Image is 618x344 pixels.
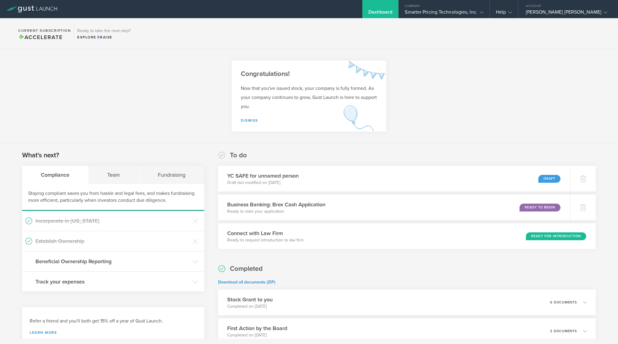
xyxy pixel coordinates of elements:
h3: Business Banking: Brex Cash Application [227,201,325,208]
div: Team [88,166,139,184]
p: Draft last modified on [DATE] [227,180,299,186]
h2: Current Subscription [18,29,71,32]
p: Completed on [DATE] [227,332,287,338]
h3: Connect with Law Firm [227,229,304,237]
div: Smarter Pricing Technologies, Inc. [405,9,483,18]
h3: Track your expenses [35,278,190,286]
div: Help [496,9,512,18]
h3: Incorporate in [US_STATE] [35,217,190,225]
div: Connect with Law FirmReady to request introduction to law firmReady for Introduction [218,223,596,249]
div: Compliance [22,166,88,184]
span: Accelerate [18,34,62,41]
div: Fundraising [139,166,204,184]
div: Draft [538,175,560,183]
h3: First Action by the Board [227,324,287,332]
span: Raise [96,35,112,39]
h3: Ready to take the next step? [77,29,131,33]
h3: Beneficial Ownership Reporting [35,257,190,265]
div: Ready to take the next step?ExploreRaise [74,24,134,43]
h2: Completed [230,264,263,273]
p: Now that you've issued stock, your company is fully formed. As your company continues to grow, Gu... [241,84,377,111]
a: Learn more [30,331,197,334]
p: Completed on [DATE] [227,303,273,310]
div: Ready to Begin [520,204,560,211]
h3: Refer a friend and you'll both get 15% off a year of Gust Launch. [30,318,197,325]
div: Explore [77,34,131,40]
p: 2 documents [550,329,577,333]
h3: YC SAFE for unnamed person [227,172,299,180]
div: Staying compliant saves you from hassle and legal fees, and makes fundraising more efficient, par... [22,184,204,211]
h2: Congratulations! [241,70,377,78]
h3: Stock Grant to you [227,296,273,303]
p: 6 documents [550,301,577,304]
h2: To do [230,151,247,160]
div: [PERSON_NAME] [PERSON_NAME] [526,9,607,18]
a: Download all documents (ZIP) [218,280,275,285]
a: Dismiss [241,118,258,123]
div: YC SAFE for unnamed personDraft last modified on [DATE]Draft [218,166,570,192]
div: Dashboard [368,9,393,18]
p: Ready to start your application [227,208,325,215]
h2: What's next? [22,151,59,160]
div: Business Banking: Brex Cash ApplicationReady to start your applicationReady to Begin [218,195,570,220]
h3: Establish Ownership [35,237,190,245]
p: Ready to request introduction to law firm [227,237,304,243]
div: Ready for Introduction [526,232,586,240]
